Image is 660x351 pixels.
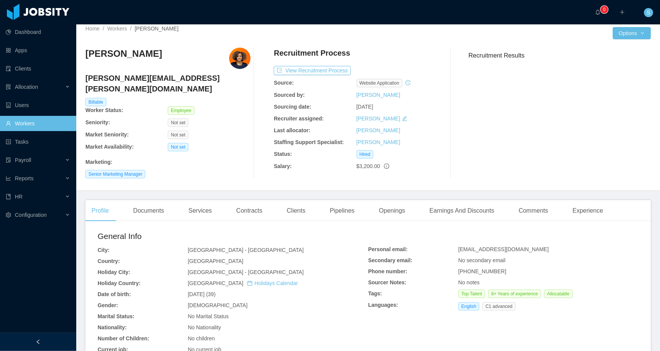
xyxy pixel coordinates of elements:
i: icon: setting [6,212,11,218]
span: Not set [168,119,188,127]
span: $3,200.00 [356,163,380,169]
span: [PERSON_NAME] [135,26,178,32]
b: Gender: [98,302,118,308]
b: Nationality: [98,324,127,330]
b: Languages: [368,302,398,308]
span: Hired [356,150,374,159]
span: website application [356,79,403,87]
h3: Recruitment Results [469,51,651,60]
span: 8+ Years of experience [488,290,541,298]
b: Sourced by: [274,92,305,98]
b: Sourcing date: [274,104,311,110]
img: e781983b-62e6-4914-afb4-de08beaf2516_685d8aac5ef47-400w.png [229,48,251,69]
div: Earnings And Discounts [423,200,500,221]
span: No notes [458,279,480,285]
b: Number of Children: [98,335,149,341]
b: Seniority: [85,119,110,125]
span: [GEOGRAPHIC_DATA] [188,280,298,286]
b: Tags: [368,290,382,297]
b: Market Availability: [85,144,134,150]
b: Staffing Support Specialist: [274,139,344,145]
a: [PERSON_NAME] [356,115,400,122]
span: Allocation [15,84,38,90]
span: C1 advanced [482,302,515,311]
h3: [PERSON_NAME] [85,48,162,60]
i: icon: bell [595,10,601,15]
span: English [458,302,479,311]
a: [PERSON_NAME] [356,139,400,145]
b: City: [98,247,109,253]
span: / [103,26,104,32]
span: [DEMOGRAPHIC_DATA] [188,302,247,308]
span: Allocatable [544,290,573,298]
h2: General Info [98,230,368,242]
a: Home [85,26,100,32]
i: icon: line-chart [6,176,11,181]
a: Workers [107,26,127,32]
div: Openings [373,200,411,221]
button: Optionsicon: down [613,27,651,39]
span: [GEOGRAPHIC_DATA] [188,258,243,264]
div: Documents [127,200,170,221]
div: Comments [512,200,554,221]
a: [PERSON_NAME] [356,92,400,98]
a: icon: exportView Recruitment Process [274,67,351,74]
span: Billable [85,98,106,106]
span: [GEOGRAPHIC_DATA] - [GEOGRAPHIC_DATA] [188,269,304,275]
span: Configuration [15,212,47,218]
b: Status: [274,151,292,157]
b: Sourcer Notes: [368,279,406,285]
i: icon: plus [620,10,625,15]
b: Country: [98,258,120,264]
b: Recruiter assigned: [274,115,324,122]
b: Market Seniority: [85,131,129,138]
h4: [PERSON_NAME][EMAIL_ADDRESS][PERSON_NAME][DOMAIN_NAME] [85,73,251,94]
a: icon: pie-chartDashboard [6,24,70,40]
i: icon: calendar [247,280,252,286]
span: Top Talent [458,290,485,298]
span: [DATE] [356,104,373,110]
a: [PERSON_NAME] [356,127,400,133]
b: Secondary email: [368,257,413,263]
b: Marketing : [85,159,112,165]
span: No Marital Status [188,313,228,319]
span: [GEOGRAPHIC_DATA] - [GEOGRAPHIC_DATA] [188,247,304,253]
span: [PHONE_NUMBER] [458,268,506,274]
b: Holiday City: [98,269,130,275]
span: No secondary email [458,257,506,263]
a: icon: auditClients [6,61,70,76]
span: / [130,26,132,32]
span: Senior Marketing Manager [85,170,145,178]
a: icon: profileTasks [6,134,70,149]
a: icon: appstoreApps [6,43,70,58]
div: Clients [281,200,312,221]
span: Not set [168,131,188,139]
span: [EMAIL_ADDRESS][DOMAIN_NAME] [458,246,549,252]
span: Employee [168,106,194,115]
b: Salary: [274,163,292,169]
b: Holiday Country: [98,280,141,286]
b: Personal email: [368,246,408,252]
div: Experience [567,200,609,221]
h4: Recruitment Process [274,48,350,58]
a: icon: userWorkers [6,116,70,131]
b: Marital Status: [98,313,134,319]
i: icon: edit [402,116,407,121]
span: No Nationality [188,324,221,330]
b: Source: [274,80,294,86]
b: Last allocator: [274,127,310,133]
div: Pipelines [324,200,361,221]
span: HR [15,194,22,200]
a: icon: robotUsers [6,98,70,113]
div: Profile [85,200,115,221]
span: Payroll [15,157,31,163]
span: Not set [168,143,188,151]
span: Reports [15,175,34,181]
span: info-circle [384,163,389,169]
span: S [647,8,650,17]
i: icon: solution [6,84,11,90]
i: icon: history [405,80,411,85]
div: Contracts [230,200,268,221]
div: Services [182,200,218,221]
a: icon: calendarHolidays Calendar [247,280,298,286]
